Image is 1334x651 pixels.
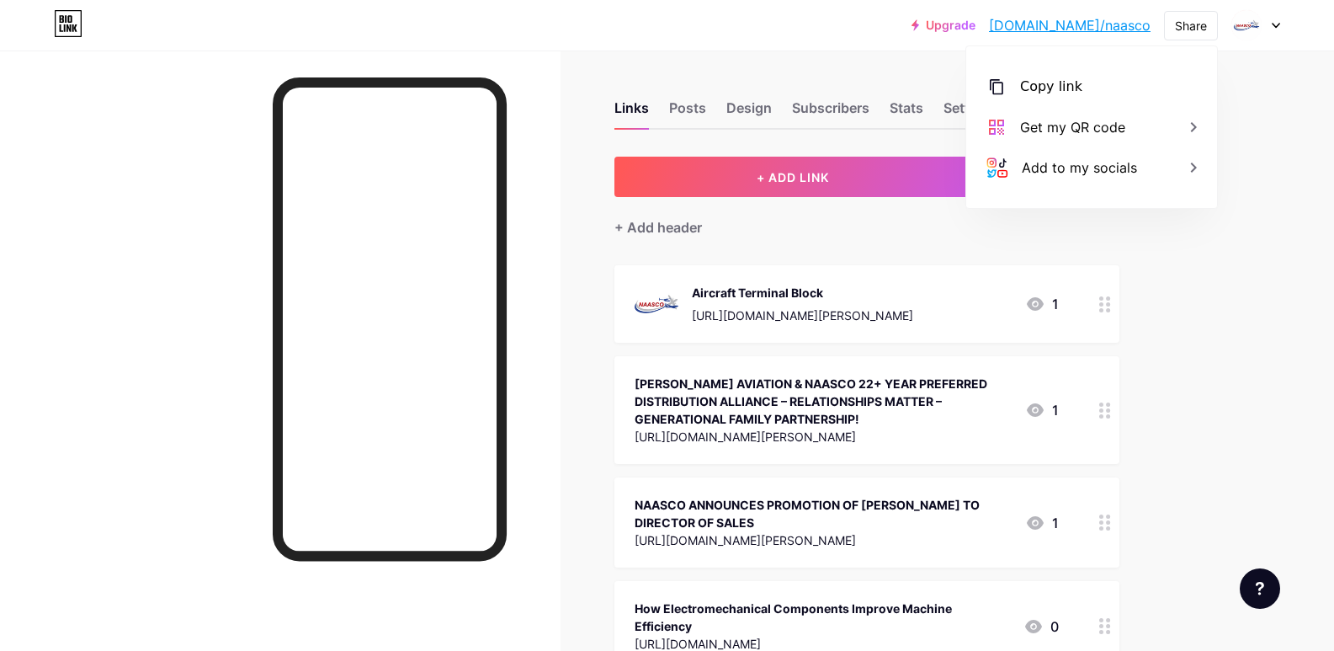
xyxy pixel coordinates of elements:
div: 1 [1025,400,1059,420]
div: Aircraft Terminal Block [692,284,913,301]
div: 1 [1025,294,1059,314]
div: Copy link [1020,77,1082,97]
div: Links [614,98,649,128]
img: Aircraft Terminal Block [635,282,678,326]
div: How Electromechanical Components Improve Machine Efficiency [635,600,1010,635]
div: [URL][DOMAIN_NAME][PERSON_NAME] [635,531,1012,549]
div: Subscribers [792,98,869,128]
button: + ADD LINK [614,157,972,197]
div: Share [1175,17,1207,35]
img: naasco [1230,9,1262,41]
div: Get my QR code [1020,117,1125,137]
div: + Add header [614,217,702,237]
div: [PERSON_NAME] AVIATION & NAASCO 22+ YEAR PREFERRED DISTRIBUTION ALLIANCE – RELATIONSHIPS MATTER –... [635,375,1012,428]
div: [URL][DOMAIN_NAME][PERSON_NAME] [635,428,1012,446]
div: Design [726,98,772,128]
div: [URL][DOMAIN_NAME][PERSON_NAME] [692,307,913,324]
div: 1 [1025,513,1059,533]
div: Posts [669,98,706,128]
span: + ADD LINK [757,170,829,184]
div: 0 [1023,616,1059,637]
div: Add to my socials [1022,157,1137,178]
div: Settings [943,98,997,128]
div: NAASCO ANNOUNCES PROMOTION OF [PERSON_NAME] TO DIRECTOR OF SALES [635,496,1012,531]
div: Stats [890,98,923,128]
a: Upgrade [911,19,975,32]
a: [DOMAIN_NAME]/naasco [989,15,1151,35]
